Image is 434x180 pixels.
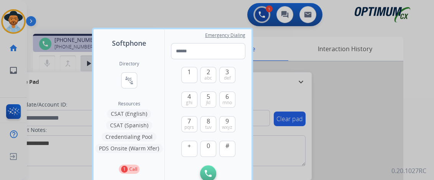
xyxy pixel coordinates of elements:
button: CSAT (Spanish) [106,121,152,130]
span: + [187,141,191,150]
button: 5jkl [200,92,216,108]
span: ghi [186,100,192,106]
span: Emergency Dialing [205,32,245,38]
button: # [219,141,235,157]
button: + [181,141,197,157]
button: 3def [219,67,235,83]
span: jkl [206,100,210,106]
span: 9 [225,117,229,126]
button: 2abc [200,67,216,83]
img: call-button [205,170,212,177]
span: 2 [207,67,210,77]
span: 5 [207,92,210,101]
span: 8 [207,117,210,126]
span: 6 [225,92,229,101]
span: 1 [187,67,191,77]
span: def [224,75,231,81]
span: # [225,141,229,150]
button: PDS Onsite (Warm Xfer) [95,144,163,153]
span: abc [204,75,212,81]
span: 3 [225,67,229,77]
p: 0.20.1027RC [391,166,426,175]
button: CSAT (English) [107,109,151,118]
span: wxyz [222,124,232,130]
span: 7 [187,117,191,126]
button: 7pqrs [181,116,197,132]
button: 9wxyz [219,116,235,132]
button: 8tuv [200,116,216,132]
span: tuv [205,124,212,130]
button: 4ghi [181,92,197,108]
span: pqrs [184,124,194,130]
p: 1 [121,166,128,173]
span: mno [222,100,232,106]
span: 4 [187,92,191,101]
button: Credentialing Pool [102,132,156,142]
span: 0 [207,141,210,150]
span: Resources [118,101,140,107]
mat-icon: connect_without_contact [125,76,134,85]
button: 1 [181,67,197,83]
span: Softphone [112,38,146,48]
button: 1Call [119,165,140,174]
p: Call [129,166,137,173]
button: 6mno [219,92,235,108]
h2: Directory [119,61,139,67]
button: 0 [200,141,216,157]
